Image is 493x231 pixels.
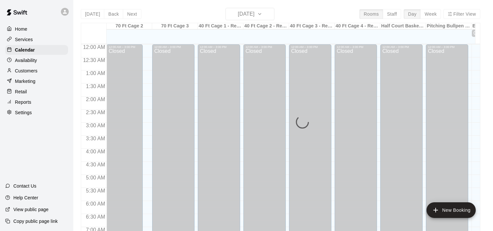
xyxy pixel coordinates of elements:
[380,23,426,29] div: Half Court Basketball Court
[200,45,238,49] div: 12:00 AM – 3:00 PM
[5,87,68,97] a: Retail
[84,162,107,167] span: 4:30 AM
[81,57,107,63] span: 12:30 AM
[289,23,335,29] div: 40 Ft Cage 3 - Retractable
[5,97,68,107] a: Reports
[84,97,107,102] span: 2:00 AM
[335,23,380,29] div: 40 Ft Cage 4 - Retractable
[13,194,38,201] p: Help Center
[15,109,32,116] p: Settings
[198,23,243,29] div: 40 Ft Cage 1 - Retractable
[5,35,68,44] a: Services
[15,26,27,32] p: Home
[5,66,68,76] a: Customers
[15,47,35,53] p: Calendar
[13,218,58,224] p: Copy public page link
[152,23,198,29] div: 70 Ft Cage 3
[243,23,289,29] div: 40 Ft Cage 2 - Retractable
[15,99,31,105] p: Reports
[337,45,375,49] div: 12:00 AM – 3:00 PM
[5,45,68,55] a: Calendar
[84,70,107,76] span: 1:00 AM
[84,136,107,141] span: 3:30 AM
[84,110,107,115] span: 2:30 AM
[84,84,107,89] span: 1:30 AM
[84,149,107,154] span: 4:00 AM
[109,45,141,49] div: 12:00 AM – 3:00 PM
[5,24,68,34] a: Home
[15,57,37,64] p: Availability
[5,76,68,86] a: Marketing
[13,206,49,213] p: View public page
[13,183,36,189] p: Contact Us
[427,202,476,218] button: add
[84,188,107,193] span: 5:30 AM
[426,23,471,29] div: Pitching Bullpen - 70 Ft Cage 1 (NO HITTING ALLOWED)
[5,55,68,65] a: Availability
[84,201,107,207] span: 6:00 AM
[15,68,37,74] p: Customers
[15,88,27,95] p: Retail
[81,44,107,50] span: 12:00 AM
[382,45,421,49] div: 12:00 AM – 3:00 PM
[245,45,284,49] div: 12:00 AM – 3:00 PM
[84,175,107,180] span: 5:00 AM
[84,214,107,220] span: 6:30 AM
[154,45,193,49] div: 12:00 AM – 3:00 PM
[84,123,107,128] span: 3:00 AM
[107,23,152,29] div: 70 Ft Cage 2
[291,45,329,49] div: 12:00 AM – 3:00 PM
[5,108,68,117] a: Settings
[15,36,33,43] p: Services
[428,45,466,49] div: 12:00 AM – 3:00 PM
[15,78,36,85] p: Marketing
